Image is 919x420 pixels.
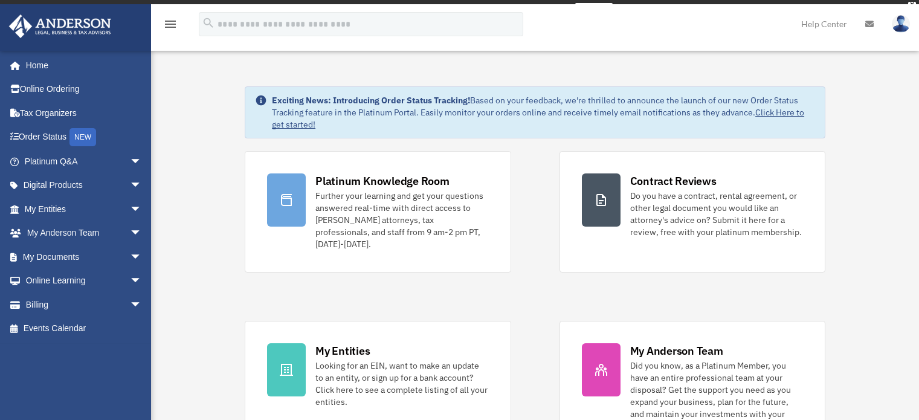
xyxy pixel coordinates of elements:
[630,173,717,189] div: Contract Reviews
[630,190,803,238] div: Do you have a contract, rental agreement, or other legal document you would like an attorney's ad...
[8,125,160,150] a: Order StatusNEW
[8,149,160,173] a: Platinum Q&Aarrow_drop_down
[559,151,825,273] a: Contract Reviews Do you have a contract, rental agreement, or other legal document you would like...
[8,53,154,77] a: Home
[130,269,154,294] span: arrow_drop_down
[130,197,154,222] span: arrow_drop_down
[69,128,96,146] div: NEW
[315,190,488,250] div: Further your learning and get your questions answered real-time with direct access to [PERSON_NAM...
[130,173,154,198] span: arrow_drop_down
[306,3,570,18] div: Get a chance to win 6 months of Platinum for free just by filling out this
[8,269,160,293] a: Online Learningarrow_drop_down
[163,21,178,31] a: menu
[245,151,511,273] a: Platinum Knowledge Room Further your learning and get your questions answered real-time with dire...
[8,77,160,102] a: Online Ordering
[8,245,160,269] a: My Documentsarrow_drop_down
[8,292,160,317] a: Billingarrow_drop_down
[8,173,160,198] a: Digital Productsarrow_drop_down
[5,15,115,38] img: Anderson Advisors Platinum Portal
[130,245,154,270] span: arrow_drop_down
[892,15,910,33] img: User Pic
[8,101,160,125] a: Tax Organizers
[630,343,723,358] div: My Anderson Team
[8,197,160,221] a: My Entitiesarrow_drop_down
[272,107,804,130] a: Click Here to get started!
[130,221,154,246] span: arrow_drop_down
[163,17,178,31] i: menu
[130,292,154,317] span: arrow_drop_down
[202,16,215,30] i: search
[315,173,450,189] div: Platinum Knowledge Room
[908,2,916,9] div: close
[315,343,370,358] div: My Entities
[130,149,154,174] span: arrow_drop_down
[272,95,470,106] strong: Exciting News: Introducing Order Status Tracking!
[315,360,488,408] div: Looking for an EIN, want to make an update to an entity, or sign up for a bank account? Click her...
[272,94,815,131] div: Based on your feedback, we're thrilled to announce the launch of our new Order Status Tracking fe...
[8,317,160,341] a: Events Calendar
[8,221,160,245] a: My Anderson Teamarrow_drop_down
[575,3,613,18] a: survey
